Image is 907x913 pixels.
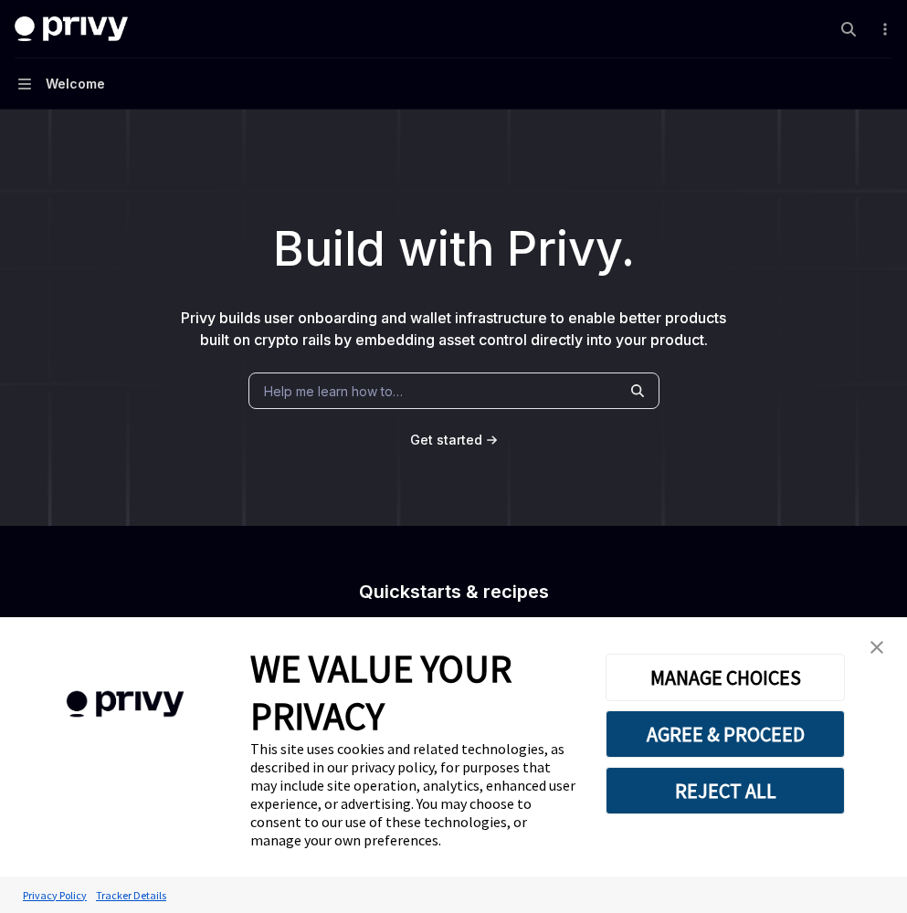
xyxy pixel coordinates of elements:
button: MANAGE CHOICES [606,654,845,701]
a: Tracker Details [91,879,171,911]
button: AGREE & PROCEED [606,710,845,758]
h1: Build with Privy. [29,214,878,285]
img: dark logo [15,16,128,42]
button: Open search [834,15,863,44]
div: Welcome [46,73,105,95]
a: close banner [859,629,895,666]
span: Privy builds user onboarding and wallet infrastructure to enable better products built on crypto ... [181,309,726,349]
a: Get started [410,431,482,449]
span: Get started [410,432,482,447]
span: Help me learn how to… [264,382,403,401]
button: REJECT ALL [606,767,845,814]
h2: Quickstarts & recipes [118,582,790,601]
span: WE VALUE YOUR PRIVACY [250,645,512,740]
button: More actions [874,16,892,42]
a: Privacy Policy [18,879,91,911]
img: company logo [27,665,223,744]
div: This site uses cookies and related technologies, as described in our privacy policy, for purposes... [250,740,578,849]
img: close banner [870,641,883,654]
